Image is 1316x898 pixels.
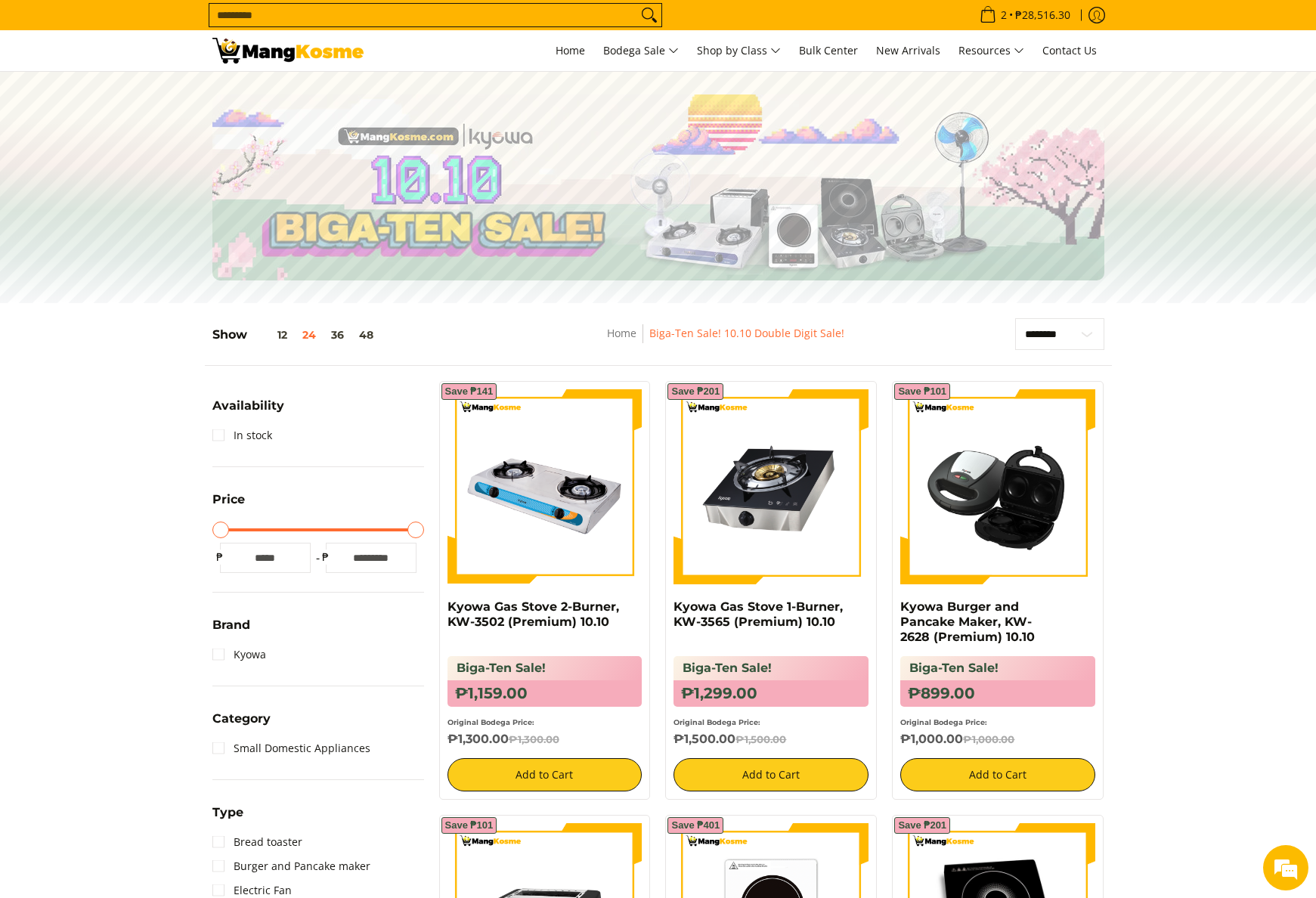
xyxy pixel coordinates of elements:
[556,43,585,57] span: Home
[900,732,1095,747] h6: ₱1,000.00
[324,329,351,341] button: 36
[649,326,844,340] a: Biga-Ten Sale! 10.10 Double Digit Sale!
[999,10,1009,20] span: 2
[509,733,559,745] del: ₱1,300.00
[673,680,869,707] h6: ₱1,299.00
[697,42,781,60] span: Shop by Class
[351,329,381,341] button: 48
[212,854,370,878] a: Burger and Pancake maker
[212,713,271,725] span: Category
[447,718,534,726] small: Original Bodega Price:
[671,821,720,830] span: Save ₱401
[900,758,1095,791] button: Add to Cart
[958,42,1024,60] span: Resources
[673,599,843,629] a: Kyowa Gas Stove 1-Burner, KW-3565 (Premium) 10.10
[295,329,324,341] button: 24
[637,4,661,26] button: Search
[898,387,946,396] span: Save ₱101
[898,821,946,830] span: Save ₱201
[212,400,284,423] summary: Open
[607,326,636,340] a: Home
[799,43,858,57] span: Bulk Center
[673,732,869,747] h6: ₱1,500.00
[735,733,786,745] del: ₱1,500.00
[673,389,869,584] img: kyowa-tempered-glass-single-gas-burner-full-view-mang-kosme
[671,387,720,396] span: Save ₱201
[247,329,295,341] button: 12
[791,30,865,71] a: Bulk Center
[900,599,1035,644] a: Kyowa Burger and Pancake Maker, KW-2628 (Premium) 10.10
[673,758,869,791] button: Add to Cart
[212,550,228,565] span: ₱
[498,324,952,358] nav: Breadcrumbs
[900,389,1095,584] img: kyowa-burger-and-pancake-maker-premium-full-view-mang-kosme
[212,736,370,760] a: Small Domestic Appliances
[975,7,1075,23] span: •
[447,389,643,584] img: kyowa-2-burner-gas-stove-stainless-steel-premium-full-view-mang-kosme
[445,821,494,830] span: Save ₱101
[212,494,245,506] span: Price
[596,30,686,71] a: Bodega Sale
[445,387,494,396] span: Save ₱141
[447,599,619,629] a: Kyowa Gas Stove 2-Burner, KW-3502 (Premium) 10.10
[212,643,266,667] a: Kyowa
[548,30,593,71] a: Home
[447,732,643,747] h6: ₱1,300.00
[869,30,948,71] a: New Arrivals
[447,758,643,791] button: Add to Cart
[212,619,250,643] summary: Open
[1013,10,1073,20] span: ₱28,516.30
[212,830,302,854] a: Bread toaster
[673,718,760,726] small: Original Bodega Price:
[212,400,284,412] span: Availability
[603,42,679,60] span: Bodega Sale
[900,718,987,726] small: Original Bodega Price:
[212,713,271,736] summary: Open
[689,30,788,71] a: Shop by Class
[963,733,1014,745] del: ₱1,000.00
[951,30,1032,71] a: Resources
[212,38,364,63] img: Biga-Ten Sale! 10.10 Double Digit Sale with Kyowa l Mang Kosme
[379,30,1104,71] nav: Main Menu
[447,680,643,707] h6: ₱1,159.00
[1035,30,1104,71] a: Contact Us
[1042,43,1097,57] span: Contact Us
[212,619,250,631] span: Brand
[318,550,333,565] span: ₱
[212,807,243,830] summary: Open
[212,327,381,342] h5: Show
[212,807,243,819] span: Type
[212,423,272,447] a: In stock
[212,494,245,517] summary: Open
[876,43,940,57] span: New Arrivals
[900,680,1095,707] h6: ₱899.00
